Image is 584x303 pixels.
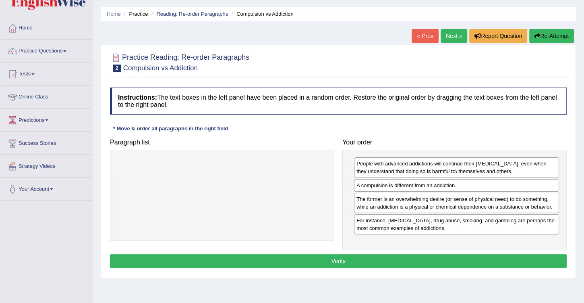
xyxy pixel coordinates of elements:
h2: Practice Reading: Re-order Paragraphs [110,52,249,72]
a: Your Account [0,178,92,198]
a: Reading: Re-order Paragraphs [156,11,228,17]
div: People with advanced addictions will continue their [MEDICAL_DATA], even when they understand tha... [354,157,559,178]
a: « Prev [412,29,438,43]
div: A compulsion is different from an addiction. [354,179,559,192]
a: Next » [441,29,467,43]
li: Practice [122,10,148,18]
a: Success Stories [0,132,92,152]
small: Compulsion vs Addiction [123,64,198,72]
button: Report Question [469,29,527,43]
a: Tests [0,63,92,83]
b: Instructions: [118,94,157,101]
div: * Move & order all paragraphs in the right field [110,125,231,132]
a: Predictions [0,109,92,129]
a: Home [107,11,121,17]
a: Online Class [0,86,92,106]
a: Strategy Videos [0,155,92,175]
button: Verify [110,254,567,268]
button: Re-Attempt [529,29,574,43]
h4: Paragraph list [110,139,334,146]
li: Compulsion vs Addiction [230,10,294,18]
div: For instance, [MEDICAL_DATA], drug abuse, smoking, and gambling are perhaps the most common examp... [354,214,559,234]
a: Home [0,17,92,37]
a: Practice Questions [0,40,92,60]
div: The former is an overwhelming desire (or sense of physical need) to do something, while an addict... [354,193,559,213]
span: 2 [113,65,121,72]
h4: Your order [342,139,567,146]
h4: The text boxes in the left panel have been placed in a random order. Restore the original order b... [110,88,567,115]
